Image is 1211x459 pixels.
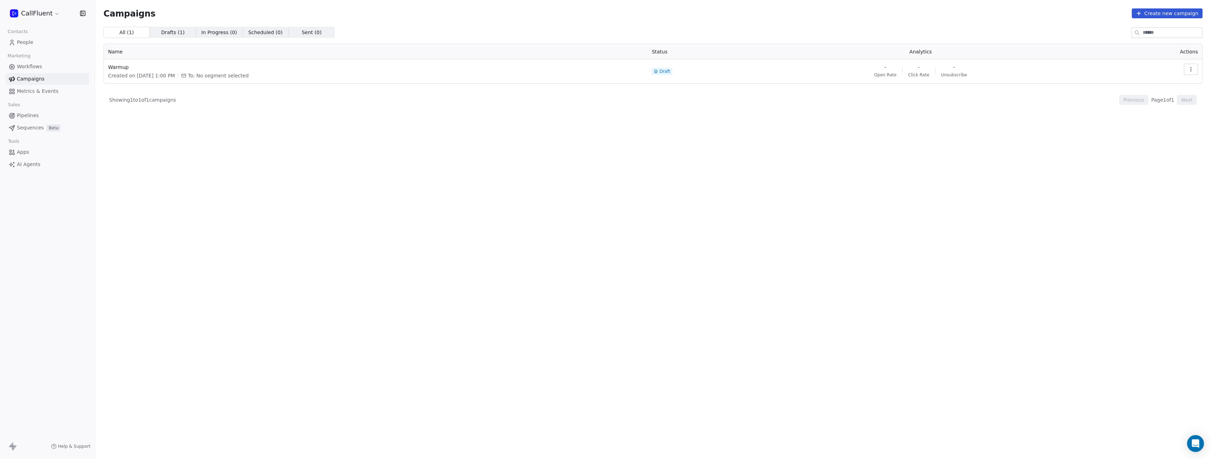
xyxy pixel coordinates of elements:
[884,64,886,71] span: -
[17,75,44,83] span: Campaigns
[1132,8,1203,18] button: Create new campaign
[58,444,90,449] span: Help & Support
[108,64,643,71] span: Warmup
[46,125,61,132] span: Beta
[1151,96,1174,103] span: Page 1 of 1
[201,29,237,36] span: In Progress ( 0 )
[104,44,647,59] th: Name
[248,29,283,36] span: Scheduled ( 0 )
[735,44,1105,59] th: Analytics
[5,51,33,61] span: Marketing
[17,63,42,70] span: Workflows
[188,72,249,79] span: To: No segment selected
[1119,95,1148,105] button: Previous
[918,64,920,71] span: -
[103,8,156,18] span: Campaigns
[6,146,89,158] a: Apps
[21,9,52,18] span: CallFluent
[5,100,23,110] span: Sales
[647,44,735,59] th: Status
[161,29,185,36] span: Drafts ( 1 )
[6,61,89,72] a: Workflows
[659,69,670,74] span: Draft
[5,26,31,37] span: Contacts
[8,7,61,19] button: CallFluent
[6,110,89,121] a: Pipelines
[941,72,967,78] span: Unsubscribe
[908,72,929,78] span: Click Rate
[17,112,39,119] span: Pipelines
[17,161,40,168] span: AI Agents
[302,29,321,36] span: Sent ( 0 )
[874,72,897,78] span: Open Rate
[1106,44,1202,59] th: Actions
[17,39,33,46] span: People
[108,72,175,79] span: Created on [DATE] 1:00 PM
[17,88,58,95] span: Metrics & Events
[6,122,89,134] a: SequencesBeta
[6,85,89,97] a: Metrics & Events
[6,37,89,48] a: People
[17,148,29,156] span: Apps
[10,9,18,18] img: callfluent_ai_logo.png
[1187,435,1204,452] div: Open Intercom Messenger
[953,64,955,71] span: -
[109,96,176,103] span: Showing 1 to 1 of 1 campaigns
[1177,95,1197,105] button: Next
[17,124,44,132] span: Sequences
[51,444,90,449] a: Help & Support
[6,73,89,85] a: Campaigns
[5,136,22,147] span: Tools
[6,159,89,170] a: AI Agents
